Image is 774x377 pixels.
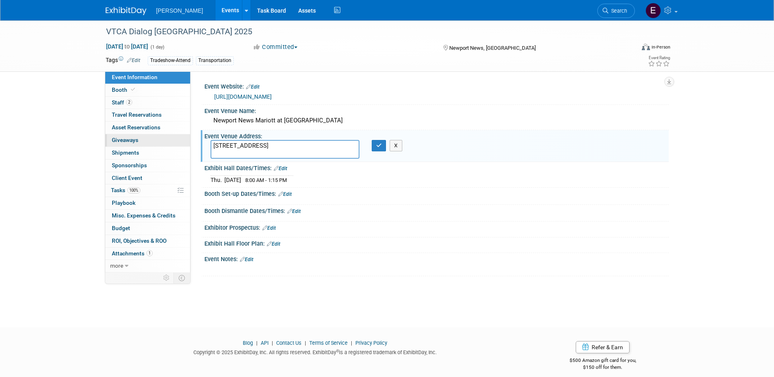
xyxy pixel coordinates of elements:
span: | [303,340,308,346]
span: Booth [112,86,137,93]
span: Newport News, [GEOGRAPHIC_DATA] [449,45,536,51]
img: ExhibitDay [106,7,146,15]
span: Search [608,8,627,14]
a: Edit [127,58,140,63]
a: Edit [287,208,301,214]
a: Playbook [105,197,190,209]
button: X [390,140,402,151]
span: [DATE] [DATE] [106,43,149,50]
span: 8:00 AM - 1:15 PM [245,177,287,183]
div: Exhibit Hall Floor Plan: [204,237,669,248]
a: API [261,340,268,346]
span: to [123,43,131,50]
div: Booth Dismantle Dates/Times: [204,205,669,215]
a: Staff2 [105,97,190,109]
a: Contact Us [276,340,302,346]
a: Tasks100% [105,184,190,197]
td: Thu. [211,176,224,184]
td: Toggle Event Tabs [173,273,190,283]
a: [URL][DOMAIN_NAME] [214,93,272,100]
a: Shipments [105,147,190,159]
span: more [110,262,123,269]
a: Edit [240,257,253,262]
span: Shipments [112,149,139,156]
div: Booth Set-up Dates/Times: [204,188,669,198]
span: ROI, Objectives & ROO [112,237,166,244]
a: Privacy Policy [355,340,387,346]
sup: ® [336,349,339,353]
span: 100% [127,187,140,193]
a: Giveaways [105,134,190,146]
td: [DATE] [224,176,241,184]
a: Asset Reservations [105,122,190,134]
div: Event Notes: [204,253,669,264]
td: Tags [106,56,140,65]
div: $150 off for them. [537,364,669,371]
div: In-Person [651,44,670,50]
div: Event Venue Name: [204,105,669,115]
div: Tradeshow-Attend [148,56,193,65]
img: Format-Inperson.png [642,44,650,50]
span: Budget [112,225,130,231]
span: [PERSON_NAME] [156,7,203,14]
span: Tasks [111,187,140,193]
span: 1 [146,250,153,256]
a: Event Information [105,71,190,84]
div: Event Website: [204,80,669,91]
span: 2 [126,99,132,105]
span: Giveaways [112,137,138,143]
div: Copyright © 2025 ExhibitDay, Inc. All rights reserved. ExhibitDay is a registered trademark of Ex... [106,347,525,356]
i: Booth reservation complete [131,87,135,92]
span: Misc. Expenses & Credits [112,212,175,219]
span: Attachments [112,250,153,257]
span: Event Information [112,74,157,80]
span: | [254,340,259,346]
div: Event Venue Address: [204,130,669,140]
div: Exhibit Hall Dates/Times: [204,162,669,173]
a: Attachments1 [105,248,190,260]
img: Emy Volk [645,3,661,18]
a: Terms of Service [309,340,348,346]
a: Budget [105,222,190,235]
a: Refer & Earn [576,341,630,353]
span: Sponsorships [112,162,147,169]
span: Client Event [112,175,142,181]
a: Edit [274,166,287,171]
div: Event Format [587,42,671,55]
span: | [349,340,354,346]
span: | [270,340,275,346]
div: Exhibitor Prospectus: [204,222,669,232]
a: Edit [246,84,259,90]
a: Edit [278,191,292,197]
div: VTCA Dialog [GEOGRAPHIC_DATA] 2025 [103,24,623,39]
a: Travel Reservations [105,109,190,121]
a: Client Event [105,172,190,184]
a: Search [597,4,635,18]
span: Travel Reservations [112,111,162,118]
span: (1 day) [150,44,164,50]
a: Sponsorships [105,160,190,172]
a: Blog [243,340,253,346]
div: Newport News Mariott at [GEOGRAPHIC_DATA] [211,114,663,127]
span: Asset Reservations [112,124,160,131]
a: more [105,260,190,272]
span: Playbook [112,200,135,206]
span: Staff [112,99,132,106]
a: Booth [105,84,190,96]
div: $500 Amazon gift card for you, [537,352,669,370]
div: Transportation [196,56,234,65]
div: Event Rating [648,56,670,60]
a: Edit [262,225,276,231]
a: ROI, Objectives & ROO [105,235,190,247]
button: Committed [250,43,301,51]
td: Personalize Event Tab Strip [160,273,174,283]
a: Misc. Expenses & Credits [105,210,190,222]
a: Edit [267,241,280,247]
